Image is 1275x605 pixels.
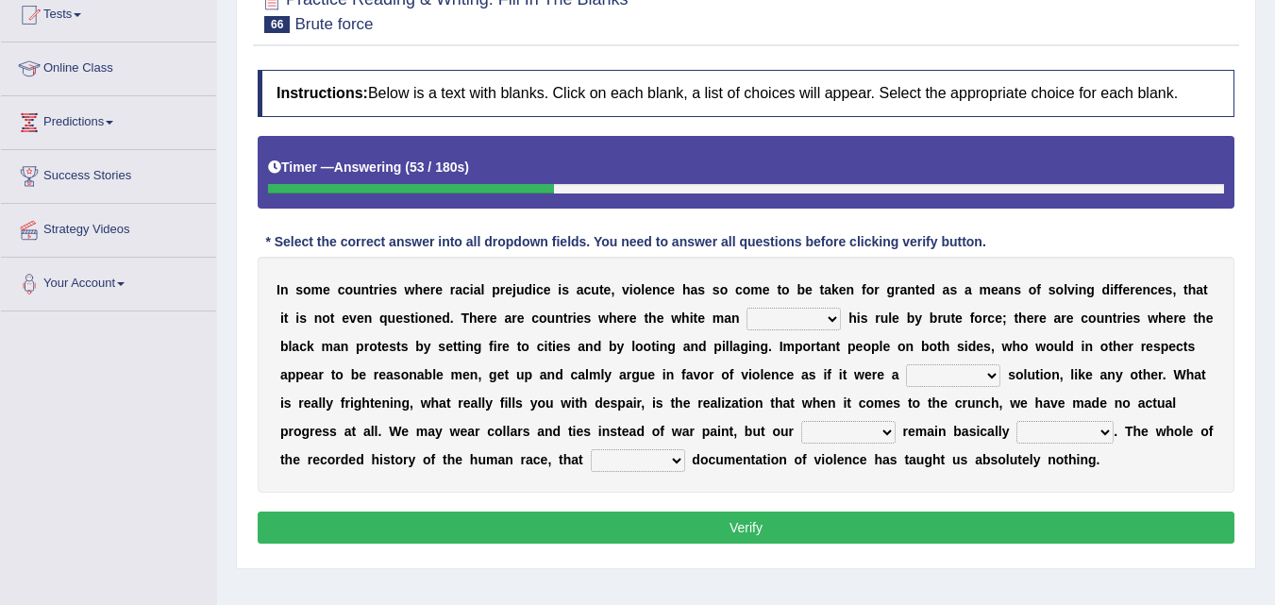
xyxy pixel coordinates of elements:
[1049,282,1056,297] b: s
[314,311,323,326] b: n
[713,339,722,354] b: p
[733,339,741,354] b: a
[820,339,828,354] b: a
[811,339,815,354] b: r
[544,339,547,354] b: i
[450,282,455,297] b: r
[311,282,323,297] b: m
[1079,282,1087,297] b: n
[474,339,482,354] b: g
[512,282,516,297] b: j
[726,339,730,354] b: l
[720,282,729,297] b: o
[342,311,349,326] b: e
[405,160,410,175] b: (
[982,311,987,326] b: r
[584,282,592,297] b: c
[862,282,866,297] b: f
[462,282,470,297] b: c
[617,339,625,354] b: y
[516,282,525,297] b: u
[390,282,397,297] b: s
[1188,282,1197,297] b: h
[1130,282,1134,297] b: r
[656,339,660,354] b: i
[484,311,489,326] b: r
[690,282,697,297] b: a
[357,311,364,326] b: e
[724,311,731,326] b: a
[866,282,875,297] b: o
[1002,311,1007,326] b: ;
[502,339,510,354] b: e
[577,282,584,297] b: a
[930,311,938,326] b: b
[552,339,556,354] b: i
[388,311,396,326] b: u
[594,339,602,354] b: d
[465,339,474,354] b: n
[430,282,435,297] b: r
[382,282,390,297] b: e
[524,282,532,297] b: d
[995,311,1002,326] b: e
[861,311,868,326] b: s
[1118,282,1123,297] b: f
[1006,282,1015,297] b: n
[303,282,311,297] b: o
[1135,282,1143,297] b: e
[609,311,617,326] b: h
[299,311,307,326] b: s
[828,339,836,354] b: n
[1064,282,1067,297] b: l
[943,282,950,297] b: a
[445,339,453,354] b: e
[783,339,795,354] b: m
[1193,311,1198,326] b: t
[364,339,369,354] b: r
[461,311,469,326] b: T
[258,70,1234,117] h4: Below is a text with blanks. Click on each blank, a list of choices will appear. Select the appro...
[609,339,617,354] b: b
[322,339,333,354] b: m
[1110,282,1114,297] b: i
[1,150,216,197] a: Success Stories
[1113,311,1117,326] b: t
[1166,311,1174,326] b: e
[1198,311,1206,326] b: h
[567,311,572,326] b: r
[1086,282,1095,297] b: g
[295,282,303,297] b: s
[797,282,805,297] b: b
[435,282,443,297] b: e
[1039,311,1047,326] b: e
[820,282,825,297] b: t
[414,282,423,297] b: h
[505,282,512,297] b: e
[378,282,382,297] b: i
[258,232,994,252] div: * Select the correct answer into all dropdown fields. You need to answer all questions before cli...
[752,339,761,354] b: n
[555,311,563,326] b: n
[455,282,462,297] b: a
[277,85,368,101] b: Instructions:
[512,311,516,326] b: r
[824,282,831,297] b: a
[1027,311,1034,326] b: e
[434,311,442,326] b: e
[915,282,920,297] b: t
[629,282,633,297] b: i
[970,311,975,326] b: f
[731,311,740,326] b: n
[914,311,922,326] b: y
[750,282,762,297] b: m
[698,339,707,354] b: d
[598,311,609,326] b: w
[563,311,568,326] b: t
[288,339,292,354] b: l
[622,282,629,297] b: v
[881,311,889,326] b: u
[423,282,430,297] b: e
[965,282,972,297] b: a
[563,339,571,354] b: s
